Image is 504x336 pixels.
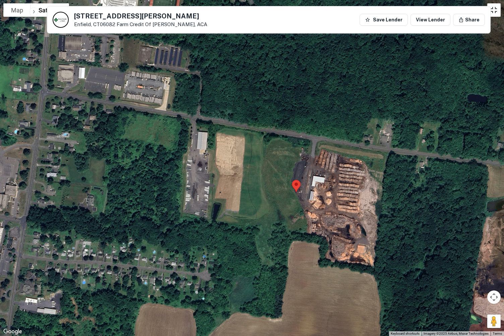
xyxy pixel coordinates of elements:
[360,14,408,26] button: Save Lender
[470,282,504,315] iframe: Chat Widget
[117,21,207,27] a: Farm Credit Of [PERSON_NAME], ACA
[74,21,207,27] p: Enfield, CT06082
[411,14,450,26] a: View Lender
[453,14,485,26] button: Share
[74,13,207,19] h5: [STREET_ADDRESS][PERSON_NAME]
